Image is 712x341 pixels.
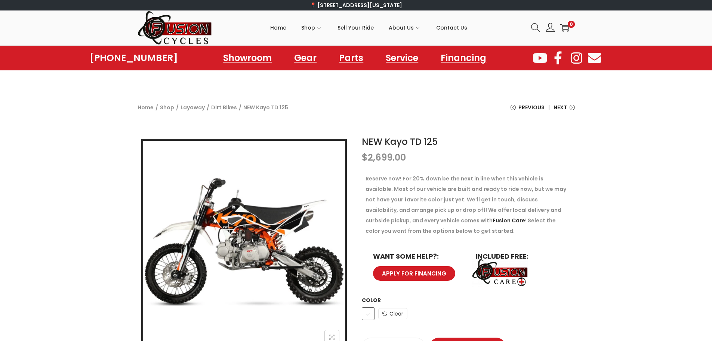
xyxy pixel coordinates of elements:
a: About Us [389,11,421,45]
span: Sell Your Ride [337,18,374,37]
a: Dirt Bikes [211,104,237,111]
span: / [155,102,158,113]
span: About Us [389,18,414,37]
span: NEW Kayo TD 125 [243,102,288,113]
nav: Menu [216,49,494,67]
a: Financing [433,49,494,67]
a: Home [270,11,286,45]
span: / [176,102,179,113]
a: Home [138,104,154,111]
a: Shop [160,104,174,111]
span: APPLY FOR FINANCING [382,271,446,276]
h6: WANT SOME HELP?: [373,253,461,260]
a: Parts [332,49,371,67]
a: Fusion Care [493,217,525,224]
a: Next [554,102,575,118]
span: / [207,102,209,113]
h6: INCLUDED FREE: [476,253,564,260]
span: Shop [301,18,315,37]
a: 0 [560,23,569,32]
a: Contact Us [436,11,467,45]
span: / [239,102,241,113]
a: Layaway [181,104,205,111]
a: Gear [287,49,324,67]
bdi: 2,699.00 [362,151,406,164]
a: Sell Your Ride [337,11,374,45]
span: $ [362,151,368,164]
span: Contact Us [436,18,467,37]
span: Next [554,102,567,113]
a: Showroom [216,49,279,67]
label: Color [362,296,381,304]
a: [PHONE_NUMBER] [90,53,178,63]
a: APPLY FOR FINANCING [373,266,455,281]
span: Previous [518,102,545,113]
img: Woostify retina logo [138,10,212,45]
a: Previous [511,102,545,118]
a: 📍 [STREET_ADDRESS][US_STATE] [310,1,402,9]
nav: Primary navigation [212,11,525,45]
span: Home [270,18,286,37]
a: Shop [301,11,323,45]
a: Service [378,49,426,67]
a: Clear [378,308,407,319]
p: Reserve now! For 20% down be the next in line when this vehicle is available. Most of our vehicle... [366,173,571,236]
